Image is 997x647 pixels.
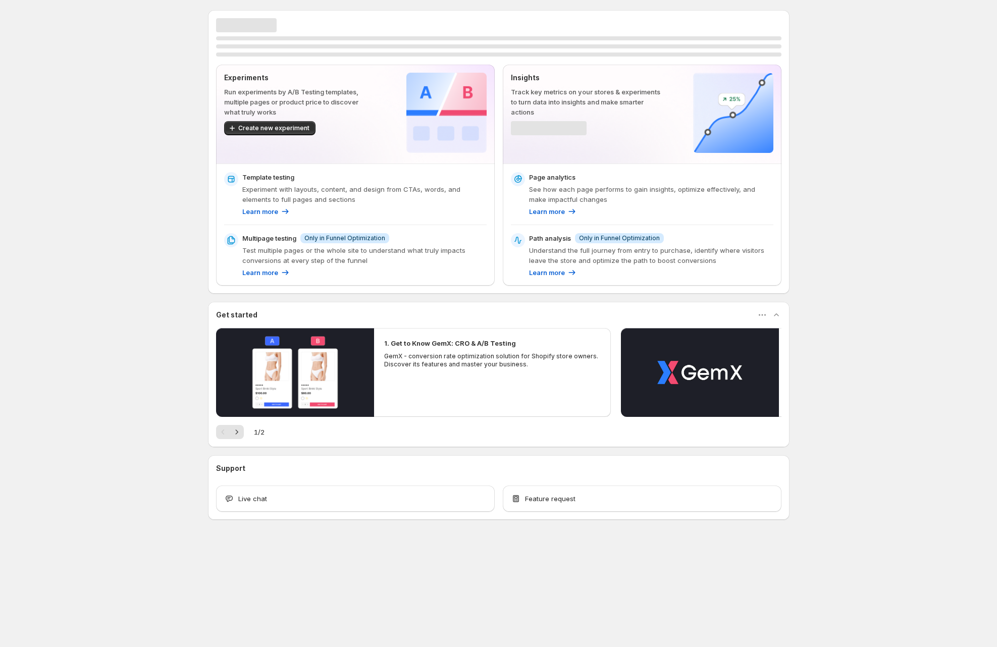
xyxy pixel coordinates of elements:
[254,427,265,437] span: 1 / 2
[406,73,487,153] img: Experiments
[384,338,516,348] h2: 1. Get to Know GemX: CRO & A/B Testing
[224,87,374,117] p: Run experiments by A/B Testing templates, multiple pages or product price to discover what truly ...
[529,233,571,243] p: Path analysis
[525,494,575,504] span: Feature request
[529,267,577,278] a: Learn more
[216,310,257,320] h3: Get started
[238,124,309,132] span: Create new experiment
[529,245,773,265] p: Understand the full journey from entry to purchase, identify where visitors leave the store and o...
[216,328,374,417] button: Play video
[238,494,267,504] span: Live chat
[216,425,244,439] nav: Pagination
[693,73,773,153] img: Insights
[384,352,601,368] p: GemX - conversion rate optimization solution for Shopify store owners. Discover its features and ...
[529,172,575,182] p: Page analytics
[242,172,294,182] p: Template testing
[304,234,385,242] span: Only in Funnel Optimization
[224,121,316,135] button: Create new experiment
[216,463,245,473] h3: Support
[579,234,660,242] span: Only in Funnel Optimization
[529,267,565,278] p: Learn more
[242,206,290,217] a: Learn more
[242,267,290,278] a: Learn more
[242,184,487,204] p: Experiment with layouts, content, and design from CTAs, words, and elements to full pages and sec...
[242,233,296,243] p: Multipage testing
[242,245,487,265] p: Test multiple pages or the whole site to understand what truly impacts conversions at every step ...
[529,184,773,204] p: See how each page performs to gain insights, optimize effectively, and make impactful changes
[529,206,565,217] p: Learn more
[242,267,278,278] p: Learn more
[511,73,661,83] p: Insights
[224,73,374,83] p: Experiments
[511,87,661,117] p: Track key metrics on your stores & experiments to turn data into insights and make smarter actions
[621,328,779,417] button: Play video
[230,425,244,439] button: Next
[242,206,278,217] p: Learn more
[529,206,577,217] a: Learn more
